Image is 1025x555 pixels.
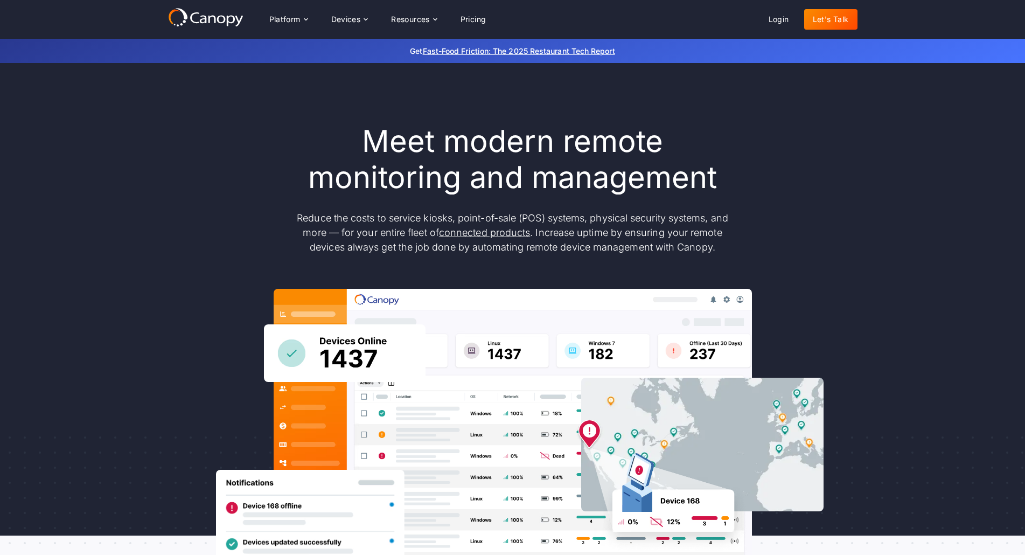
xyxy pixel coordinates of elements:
a: Login [760,9,798,30]
a: connected products [439,227,530,238]
a: Pricing [452,9,495,30]
div: Platform [261,9,316,30]
div: Resources [382,9,445,30]
div: Devices [323,9,376,30]
div: Platform [269,16,301,23]
h1: Meet modern remote monitoring and management [287,123,739,196]
div: Devices [331,16,361,23]
a: Let's Talk [804,9,857,30]
img: Canopy sees how many devices are online [264,324,426,382]
p: Reduce the costs to service kiosks, point-of-sale (POS) systems, physical security systems, and m... [287,211,739,254]
a: Fast-Food Friction: The 2025 Restaurant Tech Report [423,46,615,55]
div: Resources [391,16,430,23]
p: Get [249,45,777,57]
